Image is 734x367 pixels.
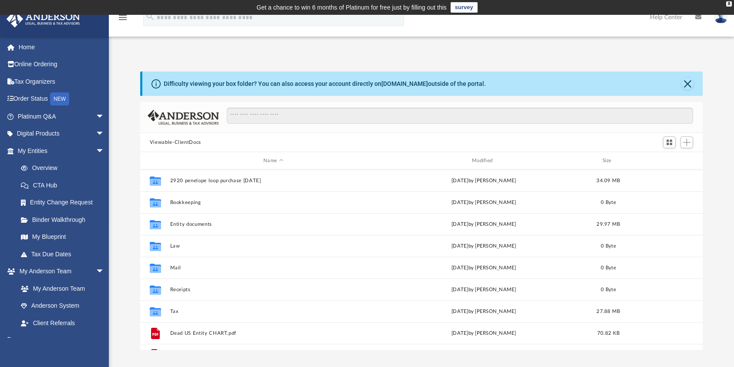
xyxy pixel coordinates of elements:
span: arrow_drop_down [96,263,113,281]
div: Difficulty viewing your box folder? You can also access your account directly on outside of the p... [164,79,486,88]
a: My Blueprint [12,228,113,246]
div: Size [591,157,626,165]
button: Entity documents [170,221,377,227]
span: arrow_drop_down [96,108,113,126]
div: NEW [50,92,69,105]
div: [DATE] by [PERSON_NAME] [380,308,587,316]
span: 27.88 MB [596,309,620,314]
img: Anderson Advisors Platinum Portal [4,10,83,27]
span: 70.82 KB [597,331,620,336]
a: Entity Change Request [12,194,118,211]
div: Name [169,157,376,165]
a: Home [6,38,118,56]
span: 0 Byte [601,287,616,292]
span: arrow_drop_down [96,332,113,350]
a: Digital Productsarrow_drop_down [6,125,118,143]
button: Mail [170,265,377,271]
a: My Documentsarrow_drop_down [6,332,113,349]
div: [DATE] by [PERSON_NAME] [380,177,587,185]
img: User Pic [714,11,727,24]
a: Binder Walkthrough [12,211,118,228]
div: [DATE] by [PERSON_NAME] [380,199,587,207]
button: Add [680,136,694,149]
a: Client Referrals [12,314,113,332]
span: arrow_drop_down [96,142,113,160]
button: Law [170,243,377,249]
span: 0 Byte [601,265,616,270]
button: Tax [170,309,377,314]
button: Dead US Entity CHART.pdf [170,330,377,336]
a: Platinum Q&Aarrow_drop_down [6,108,118,125]
div: [DATE] by [PERSON_NAME] [380,330,587,337]
a: Overview [12,160,118,177]
a: menu [118,17,128,23]
div: close [726,1,732,7]
div: id [630,157,690,165]
a: CTA Hub [12,177,118,194]
a: Order StatusNEW [6,90,118,108]
a: Tax Organizers [6,73,118,90]
a: survey [451,2,478,13]
span: arrow_drop_down [96,125,113,143]
div: grid [140,170,703,350]
a: Online Ordering [6,56,118,73]
button: Close [681,78,694,90]
a: My Anderson Teamarrow_drop_down [6,263,113,280]
span: 29.97 MB [596,222,620,227]
a: [DOMAIN_NAME] [381,80,428,87]
div: [DATE] by [PERSON_NAME] [380,286,587,294]
div: [DATE] by [PERSON_NAME] [380,242,587,250]
div: [DATE] by [PERSON_NAME] [380,221,587,228]
span: 0 Byte [601,200,616,205]
button: 2920 penelope loop purchase [DATE] [170,178,377,183]
a: Anderson System [12,297,113,315]
div: Modified [380,157,587,165]
div: [DATE] by [PERSON_NAME] [380,264,587,272]
span: 34.09 MB [596,178,620,183]
a: My Anderson Team [12,280,109,297]
button: Bookkeeping [170,200,377,205]
button: Receipts [170,287,377,292]
span: 0 Byte [601,244,616,248]
a: Tax Due Dates [12,245,118,263]
div: Get a chance to win 6 months of Platinum for free just by filling out this [256,2,447,13]
button: Switch to Grid View [663,136,676,149]
input: Search files and folders [227,108,694,124]
i: menu [118,12,128,23]
i: search [145,12,155,21]
a: My Entitiesarrow_drop_down [6,142,118,160]
button: Viewable-ClientDocs [150,139,201,146]
div: id [144,157,166,165]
